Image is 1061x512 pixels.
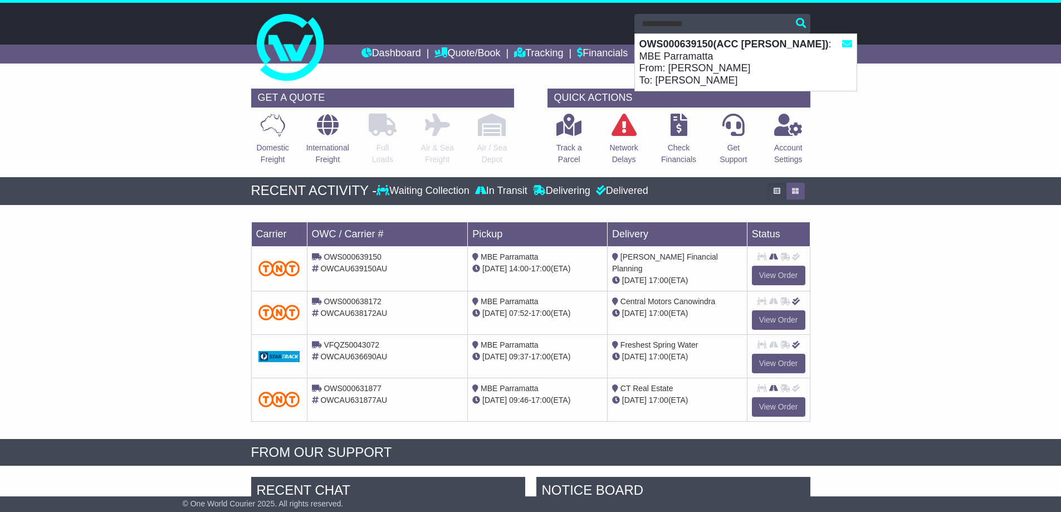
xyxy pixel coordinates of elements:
p: Air & Sea Freight [421,142,454,165]
img: TNT_Domestic.png [258,305,300,320]
a: View Order [752,310,805,330]
span: [DATE] [482,264,507,273]
span: [DATE] [622,309,647,318]
a: View Order [752,266,805,285]
div: - (ETA) [472,308,603,319]
span: MBE Parramatta [481,252,538,261]
a: Track aParcel [556,113,583,172]
div: RECENT ACTIVITY - [251,183,377,199]
span: 17:00 [531,352,551,361]
p: Domestic Freight [256,142,289,165]
div: QUICK ACTIONS [547,89,810,108]
img: TNT_Domestic.png [258,261,300,276]
span: 07:52 [509,309,529,318]
span: CT Real Estate [620,384,673,393]
p: Full Loads [369,142,397,165]
span: [DATE] [622,352,647,361]
span: [DATE] [622,396,647,404]
a: Quote/Book [434,45,500,64]
span: [DATE] [482,309,507,318]
td: Pickup [468,222,608,246]
a: InternationalFreight [306,113,350,172]
span: MBE Parramatta [481,340,538,349]
span: OWS000639150 [324,252,382,261]
span: [DATE] [482,396,507,404]
div: In Transit [472,185,530,197]
p: Air / Sea Depot [477,142,507,165]
span: OWCAU639150AU [320,264,387,273]
div: : MBE Parramatta From: [PERSON_NAME] To: [PERSON_NAME] [635,34,857,91]
span: OWS000638172 [324,297,382,306]
td: Carrier [251,222,307,246]
img: TNT_Domestic.png [258,392,300,407]
span: MBE Parramatta [481,384,538,393]
span: 17:00 [649,396,668,404]
span: [PERSON_NAME] Financial Planning [612,252,718,273]
span: 17:00 [531,264,551,273]
span: VFQZ50043072 [324,340,379,349]
a: DomesticFreight [256,113,289,172]
p: Track a Parcel [556,142,582,165]
span: OWS000631877 [324,384,382,393]
div: (ETA) [612,351,742,363]
div: GET A QUOTE [251,89,514,108]
div: Delivering [530,185,593,197]
span: 17:00 [531,396,551,404]
td: OWC / Carrier # [307,222,468,246]
p: Account Settings [774,142,803,165]
a: Dashboard [361,45,421,64]
div: NOTICE BOARD [536,477,810,507]
a: Financials [577,45,628,64]
span: [DATE] [482,352,507,361]
div: - (ETA) [472,263,603,275]
span: 17:00 [649,276,668,285]
p: Network Delays [609,142,638,165]
a: CheckFinancials [661,113,697,172]
span: 17:00 [531,309,551,318]
td: Status [747,222,810,246]
span: MBE Parramatta [481,297,538,306]
span: OWCAU631877AU [320,396,387,404]
span: 14:00 [509,264,529,273]
div: RECENT CHAT [251,477,525,507]
div: (ETA) [612,394,742,406]
div: - (ETA) [472,394,603,406]
p: International Freight [306,142,349,165]
span: [DATE] [622,276,647,285]
div: Delivered [593,185,648,197]
div: - (ETA) [472,351,603,363]
span: OWCAU638172AU [320,309,387,318]
span: © One World Courier 2025. All rights reserved. [183,499,344,508]
span: Central Motors Canowindra [620,297,715,306]
p: Get Support [720,142,747,165]
div: FROM OUR SUPPORT [251,445,810,461]
span: OWCAU636690AU [320,352,387,361]
a: View Order [752,397,805,417]
a: View Order [752,354,805,373]
span: 17:00 [649,309,668,318]
span: 09:46 [509,396,529,404]
p: Check Financials [661,142,696,165]
span: Freshest Spring Water [620,340,698,349]
strong: OWS000639150(ACC [PERSON_NAME]) [639,38,829,50]
div: (ETA) [612,275,742,286]
img: GetCarrierServiceDarkLogo [258,351,300,362]
a: AccountSettings [774,113,803,172]
a: NetworkDelays [609,113,638,172]
span: 09:37 [509,352,529,361]
td: Delivery [607,222,747,246]
div: Waiting Collection [377,185,472,197]
span: 17:00 [649,352,668,361]
a: Tracking [514,45,563,64]
a: GetSupport [719,113,747,172]
div: (ETA) [612,308,742,319]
